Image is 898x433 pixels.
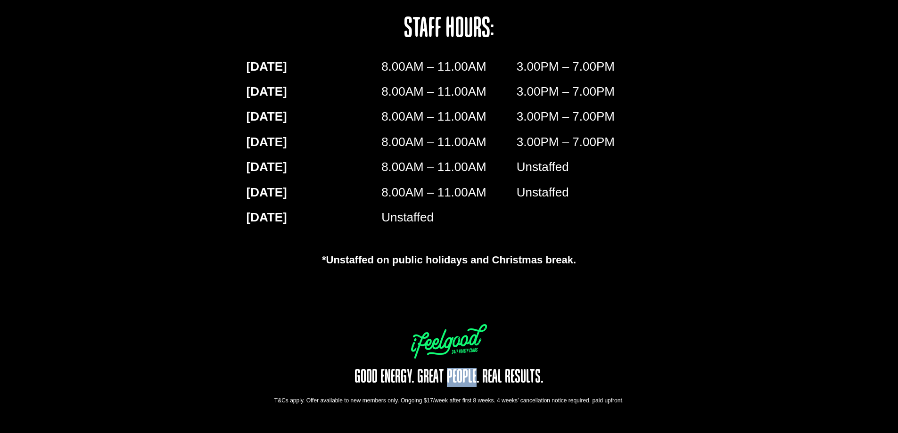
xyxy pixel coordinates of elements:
h4: staff hours: [333,15,565,43]
p: [DATE] [247,183,382,202]
p: 3.00PM – 7.00PM [517,57,652,76]
p: 8.00AM – 11.00AM [381,183,517,202]
p: 8.00AM – 11.00AM [381,133,517,151]
p: [DATE] [247,107,382,126]
div: 8.00AM – 11.00AM [381,82,517,107]
p: Unstaffed [517,183,652,202]
p: 8.00AM – 11.00AM [381,107,517,126]
h5: Good Energy. Great People. Real Results. [330,368,568,387]
p: [DATE] [247,158,382,176]
p: [DATE] [247,208,382,227]
p: [DATE] [247,82,382,101]
div: T&Cs apply. Offer available to new members only. Ongoing $17/week after first 8 weeks. 4 weeks’ c... [237,396,661,405]
div: *Unstaffed on public holidays and Christmas break. [237,252,661,268]
p: 3.00PM – 7.00PM [517,133,652,151]
p: 8.00AM – 11.00AM [381,158,517,176]
p: Unstaffed [381,208,517,227]
p: [DATE] [247,133,382,151]
p: [DATE] [247,57,382,76]
p: 3.00PM – 7.00PM [517,107,652,126]
p: 3.00PM – 7.00PM [517,82,652,101]
div: Unstaffed [517,158,652,183]
p: 8.00AM – 11.00AM [381,57,517,76]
